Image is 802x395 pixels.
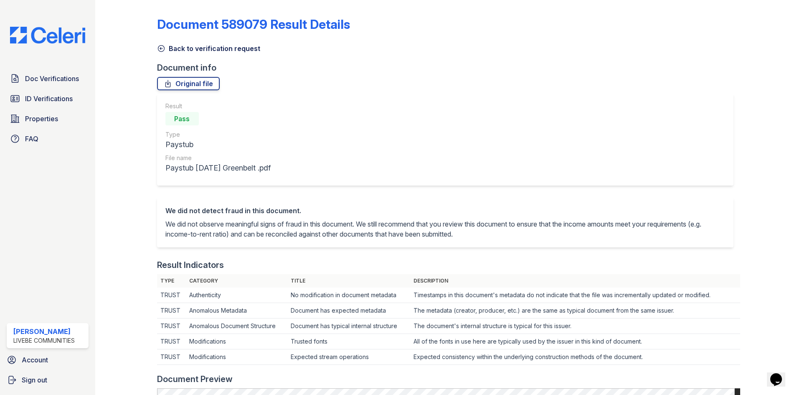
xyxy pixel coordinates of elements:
[165,112,199,125] div: Pass
[410,303,740,319] td: The metadata (creator, producer, etc.) are the same as typical document from the same issuer.
[157,17,350,32] a: Document 589079 Result Details
[157,373,233,385] div: Document Preview
[157,62,740,74] div: Document info
[165,154,271,162] div: File name
[186,319,287,334] td: Anomalous Document Structure
[3,372,92,388] a: Sign out
[165,162,271,174] div: Paystub [DATE] Greenbelt .pdf
[3,27,92,43] img: CE_Logo_Blue-a8612792a0a2168367f1c8372b55b34899dd931a85d93a1a3d3e32e68fde9ad4.png
[22,375,47,385] span: Sign out
[25,94,73,104] span: ID Verifications
[186,288,287,303] td: Authenticity
[13,326,75,336] div: [PERSON_NAME]
[157,349,186,365] td: TRUST
[165,102,271,110] div: Result
[157,288,186,303] td: TRUST
[287,288,410,303] td: No modification in document metadata
[157,319,186,334] td: TRUST
[186,303,287,319] td: Anomalous Metadata
[186,334,287,349] td: Modifications
[165,130,271,139] div: Type
[410,334,740,349] td: All of the fonts in use here are typically used by the issuer in this kind of document.
[287,334,410,349] td: Trusted fonts
[165,139,271,150] div: Paystub
[165,219,725,239] p: We did not observe meaningful signs of fraud in this document. We still recommend that you review...
[157,334,186,349] td: TRUST
[767,362,794,387] iframe: chat widget
[25,134,38,144] span: FAQ
[13,336,75,345] div: LiveBe Communities
[186,349,287,365] td: Modifications
[7,130,89,147] a: FAQ
[7,90,89,107] a: ID Verifications
[157,43,260,54] a: Back to verification request
[7,110,89,127] a: Properties
[287,349,410,365] td: Expected stream operations
[157,303,186,319] td: TRUST
[410,274,740,288] th: Description
[410,319,740,334] td: The document's internal structure is typical for this issuer.
[165,206,725,216] div: We did not detect fraud in this document.
[157,77,220,90] a: Original file
[7,70,89,87] a: Doc Verifications
[410,288,740,303] td: Timestamps in this document's metadata do not indicate that the file was incrementally updated or...
[287,274,410,288] th: Title
[3,352,92,368] a: Account
[25,74,79,84] span: Doc Verifications
[157,259,224,271] div: Result Indicators
[287,303,410,319] td: Document has expected metadata
[25,114,58,124] span: Properties
[287,319,410,334] td: Document has typical internal structure
[22,355,48,365] span: Account
[186,274,287,288] th: Category
[157,274,186,288] th: Type
[410,349,740,365] td: Expected consistency within the underlying construction methods of the document.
